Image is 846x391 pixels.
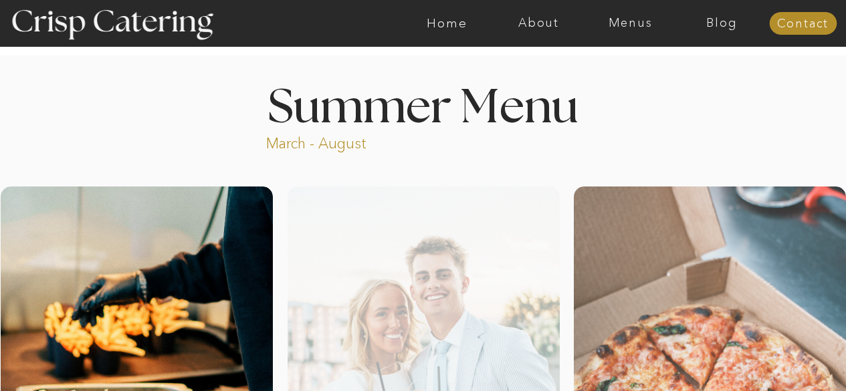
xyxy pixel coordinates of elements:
[266,134,450,149] p: March - August
[401,17,493,30] a: Home
[585,17,676,30] a: Menus
[676,17,768,30] a: Blog
[237,85,609,124] h1: Summer Menu
[769,17,837,31] a: Contact
[493,17,585,30] a: About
